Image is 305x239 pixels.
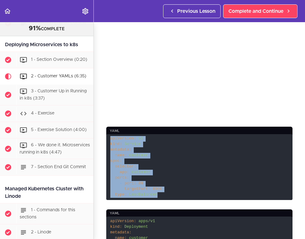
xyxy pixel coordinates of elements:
[20,143,90,154] span: 6 - We done it. Microservices running in k8s (4:47)
[223,4,297,18] a: Complete and Continue
[124,181,136,186] span: port:
[20,208,75,220] span: 1 - Commands for this sections
[124,142,141,146] span: Service
[110,225,122,229] span: kind:
[129,153,148,158] span: customer
[106,127,292,135] div: yaml
[110,159,122,163] span: spec:
[110,136,136,141] span: apiVersion:
[29,25,41,32] span: 91%
[124,225,148,229] span: Deployment
[115,164,136,169] span: selector:
[31,165,86,169] span: 7 - Section End Git Commit
[106,209,292,218] div: yaml
[31,111,54,115] span: 4 - Exercise
[110,230,132,235] span: metadata:
[115,193,127,197] span: type:
[228,7,283,15] span: Complete and Continue
[31,128,87,132] span: 5 - Exercise Solution (4:00)
[110,142,122,146] span: kind:
[31,74,86,78] span: 2 - Customer YAMLs (6:35)
[138,219,155,223] span: apps/v1
[106,13,292,117] iframe: Video Player
[8,25,86,33] div: COMPLETE
[120,181,122,186] span: -
[163,4,221,18] a: Previous Lesson
[31,230,51,234] span: 2 - Linode
[177,7,215,15] span: Previous Lesson
[138,181,143,186] span: 80
[31,57,87,62] span: 1 - Section Overview (0:20)
[82,7,89,15] svg: Settings Menu
[132,170,150,174] span: customer
[120,170,129,174] span: app:
[20,89,87,100] span: 3 - Customer Up in Running in k8s (3:37)
[110,148,132,152] span: metadata:
[124,187,150,191] span: targetPort:
[138,136,143,141] span: v1
[4,7,11,15] svg: Back to course curriculum
[129,193,157,197] span: LoadBalancer
[115,176,129,180] span: ports:
[110,219,136,223] span: apiVersion:
[115,153,127,158] span: name:
[153,187,162,191] span: 8080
